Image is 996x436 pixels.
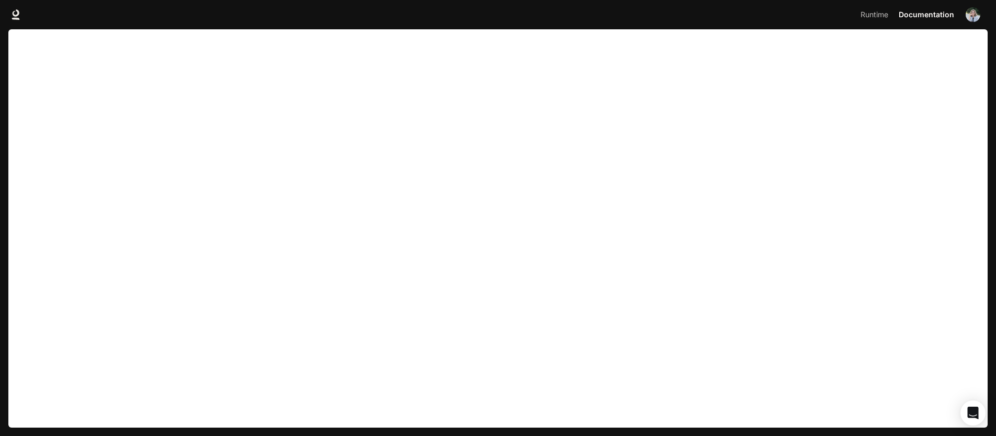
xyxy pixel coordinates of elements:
[855,4,893,25] a: Runtime
[960,400,986,426] div: Open Intercom Messenger
[861,8,888,21] span: Runtime
[8,29,988,436] iframe: Documentation
[895,4,958,25] a: Documentation
[899,8,954,21] span: Documentation
[966,7,980,22] img: User avatar
[963,4,983,25] button: User avatar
